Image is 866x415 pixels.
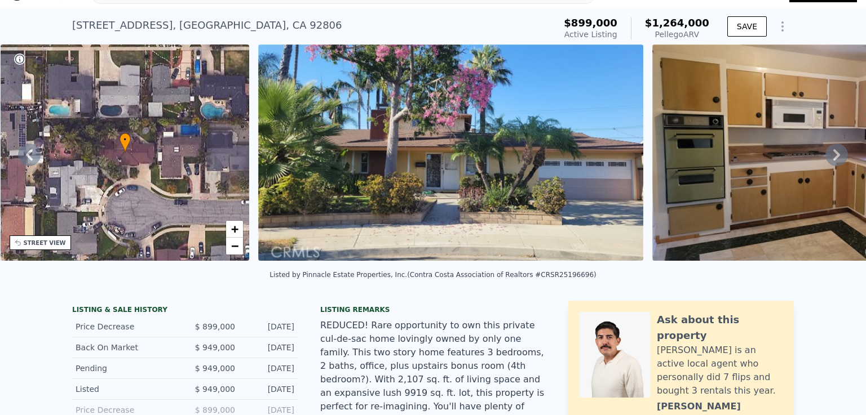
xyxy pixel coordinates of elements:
[72,305,298,316] div: LISTING & SALE HISTORY
[120,135,131,145] span: •
[72,17,342,33] div: [STREET_ADDRESS] , [GEOGRAPHIC_DATA] , CA 92806
[195,405,235,414] span: $ 899,000
[771,15,794,38] button: Show Options
[195,343,235,352] span: $ 949,000
[195,385,235,394] span: $ 949,000
[76,321,176,332] div: Price Decrease
[76,383,176,395] div: Listed
[258,44,643,261] img: Sale: 167637030 Parcel: 63374789
[244,342,294,353] div: [DATE]
[195,322,235,331] span: $ 899,000
[226,221,243,238] a: Zoom in
[24,239,66,247] div: STREET VIEW
[76,363,176,374] div: Pending
[645,17,709,29] span: $1,264,000
[244,363,294,374] div: [DATE]
[320,305,546,314] div: Listing remarks
[226,238,243,255] a: Zoom out
[269,271,597,279] div: Listed by Pinnacle Estate Properties, Inc. (Contra Costa Association of Realtors #CRSR25196696)
[727,16,767,37] button: SAVE
[120,133,131,153] div: •
[645,29,709,40] div: Pellego ARV
[564,17,617,29] span: $899,000
[564,30,617,39] span: Active Listing
[231,222,238,236] span: +
[195,364,235,373] span: $ 949,000
[657,343,783,398] div: [PERSON_NAME] is an active local agent who personally did 7 flips and bought 3 rentals this year.
[657,312,783,343] div: Ask about this property
[244,383,294,395] div: [DATE]
[76,342,176,353] div: Back On Market
[244,321,294,332] div: [DATE]
[231,239,238,253] span: −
